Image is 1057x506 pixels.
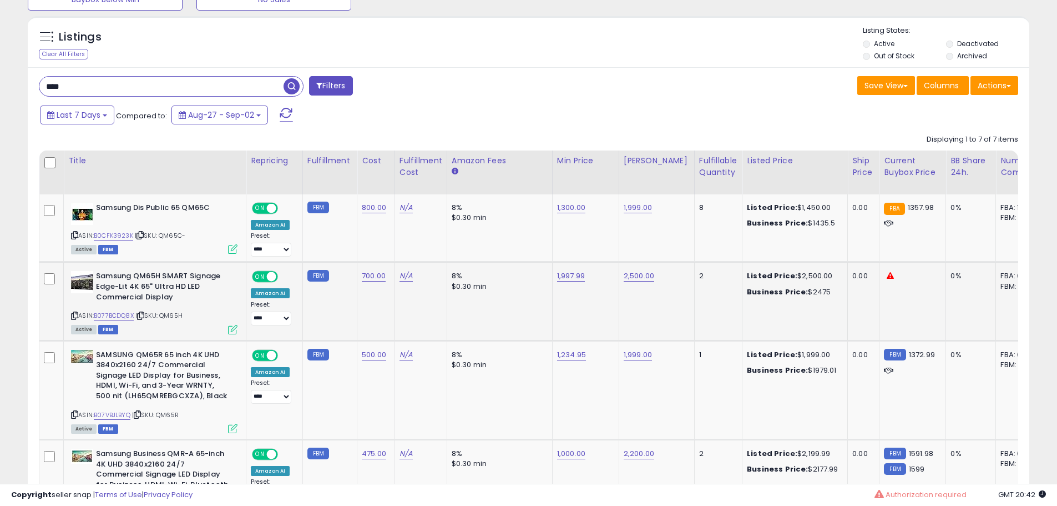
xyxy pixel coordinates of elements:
[950,271,987,281] div: 0%
[452,271,544,281] div: 8%
[362,270,386,282] a: 700.00
[747,350,839,360] div: $1,999.00
[747,271,839,281] div: $2,500.00
[98,245,118,254] span: FBM
[1000,271,1037,281] div: FBA: 0
[699,350,734,360] div: 1
[747,202,797,213] b: Listed Price:
[950,155,991,178] div: BB Share 24h.
[852,203,871,213] div: 0.00
[307,270,329,282] small: FBM
[71,203,93,225] img: 41KstGka9gL._SL40_.jpg
[747,464,839,474] div: $2177.99
[452,213,544,223] div: $0.30 min
[94,231,133,241] a: B0CFK3923K
[998,489,1046,500] span: 2025-09-10 20:42 GMT
[309,76,352,96] button: Filters
[452,282,544,292] div: $0.30 min
[362,448,386,459] a: 475.00
[747,287,839,297] div: $2475
[362,349,386,360] a: 500.00
[71,325,97,334] span: All listings currently available for purchase on Amazon
[71,271,237,333] div: ASIN:
[1000,213,1037,223] div: FBM: 5
[957,51,987,61] label: Archived
[251,367,290,377] div: Amazon AI
[917,76,969,95] button: Columns
[624,349,652,360] a: 1,999.00
[1000,360,1037,370] div: FBM: 6
[557,155,614,167] div: Min Price
[253,272,267,282] span: ON
[253,450,267,459] span: ON
[276,203,294,213] span: OFF
[747,464,808,474] b: Business Price:
[307,349,329,360] small: FBM
[452,350,544,360] div: 8%
[884,155,941,178] div: Current Buybox Price
[970,76,1018,95] button: Actions
[927,134,1018,145] div: Displaying 1 to 7 of 7 items
[251,466,290,476] div: Amazon AI
[874,51,914,61] label: Out of Stock
[909,349,935,360] span: 1372.99
[57,109,100,121] span: Last 7 Days
[253,350,267,360] span: ON
[251,379,294,404] div: Preset:
[950,449,987,459] div: 0%
[399,155,442,178] div: Fulfillment Cost
[71,350,237,432] div: ASIN:
[71,245,97,254] span: All listings currently available for purchase on Amazon
[71,271,93,293] img: 51yYS-joWNL._SL40_.jpg
[135,311,183,320] span: | SKU: QM65H
[624,202,652,213] a: 1,999.00
[452,155,548,167] div: Amazon Fees
[71,350,93,363] img: 51RJp9N0oGL._SL40_.jpg
[452,203,544,213] div: 8%
[747,287,808,297] b: Business Price:
[95,489,142,500] a: Terms of Use
[852,155,874,178] div: Ship Price
[251,220,290,230] div: Amazon AI
[171,106,268,124] button: Aug-27 - Sep-02
[747,365,839,375] div: $1979.01
[747,365,808,375] b: Business Price:
[747,218,839,228] div: $1435.5
[909,448,933,459] span: 1591.98
[116,111,167,121] span: Compared to:
[852,449,871,459] div: 0.00
[96,271,231,305] b: Samsung QM65H SMART Signage Edge-Lit 4K 65" Ultra HD LED Commercial Display
[950,350,987,360] div: 0%
[132,410,179,419] span: | SKU: QM65R
[399,349,413,360] a: N/A
[307,202,329,213] small: FBM
[1000,203,1037,213] div: FBA: 1
[1000,155,1041,178] div: Num of Comp.
[747,270,797,281] b: Listed Price:
[1000,282,1037,292] div: FBM: 0
[884,463,906,475] small: FBM
[557,349,586,360] a: 1,234.95
[251,155,298,167] div: Repricing
[874,39,894,48] label: Active
[71,424,97,434] span: All listings currently available for purchase on Amazon
[307,155,352,167] div: Fulfillment
[39,49,88,59] div: Clear All Filters
[96,350,231,404] b: SAMSUNG QM65R 65 inch 4K UHD 3840x2160 24/7 Commercial Signage LED Display for Business, HDMI, Wi...
[94,410,130,420] a: B07VBJLBYQ
[11,489,52,500] strong: Copyright
[557,448,585,459] a: 1,000.00
[624,448,654,459] a: 2,200.00
[144,489,193,500] a: Privacy Policy
[557,202,585,213] a: 1,300.00
[362,155,390,167] div: Cost
[98,325,118,334] span: FBM
[11,490,193,500] div: seller snap | |
[276,350,294,360] span: OFF
[857,76,915,95] button: Save View
[96,203,231,216] b: Samsung Dis Public 65 QM65C
[624,155,690,167] div: [PERSON_NAME]
[71,203,237,253] div: ASIN:
[909,464,925,474] span: 1599
[699,155,737,178] div: Fulfillable Quantity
